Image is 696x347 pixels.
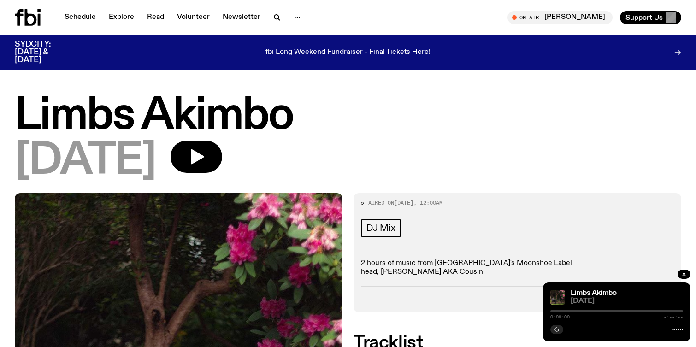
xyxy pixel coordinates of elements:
a: Explore [103,11,140,24]
button: On Air[PERSON_NAME] [507,11,613,24]
span: , 12:00am [413,199,442,206]
a: Newsletter [217,11,266,24]
span: Support Us [625,13,663,22]
span: Aired on [368,199,394,206]
button: Support Us [620,11,681,24]
span: [DATE] [394,199,413,206]
h1: Limbs Akimbo [15,95,681,137]
p: fbi Long Weekend Fundraiser - Final Tickets Here! [265,48,431,57]
a: Read [142,11,170,24]
span: [DATE] [15,141,156,182]
span: -:--:-- [664,315,683,319]
span: [DATE] [571,298,683,305]
p: 2 hours of music from [GEOGRAPHIC_DATA]'s Moonshoe Label head, [PERSON_NAME] AKA Cousin. [361,259,674,276]
span: 0:00:00 [550,315,570,319]
a: DJ Mix [361,219,401,237]
a: Volunteer [171,11,215,24]
h3: SYDCITY: [DATE] & [DATE] [15,41,74,64]
a: Schedule [59,11,101,24]
img: Jackson sits at an outdoor table, legs crossed and gazing at a black and brown dog also sitting a... [550,290,565,305]
span: DJ Mix [366,223,395,233]
a: Limbs Akimbo [571,289,617,297]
